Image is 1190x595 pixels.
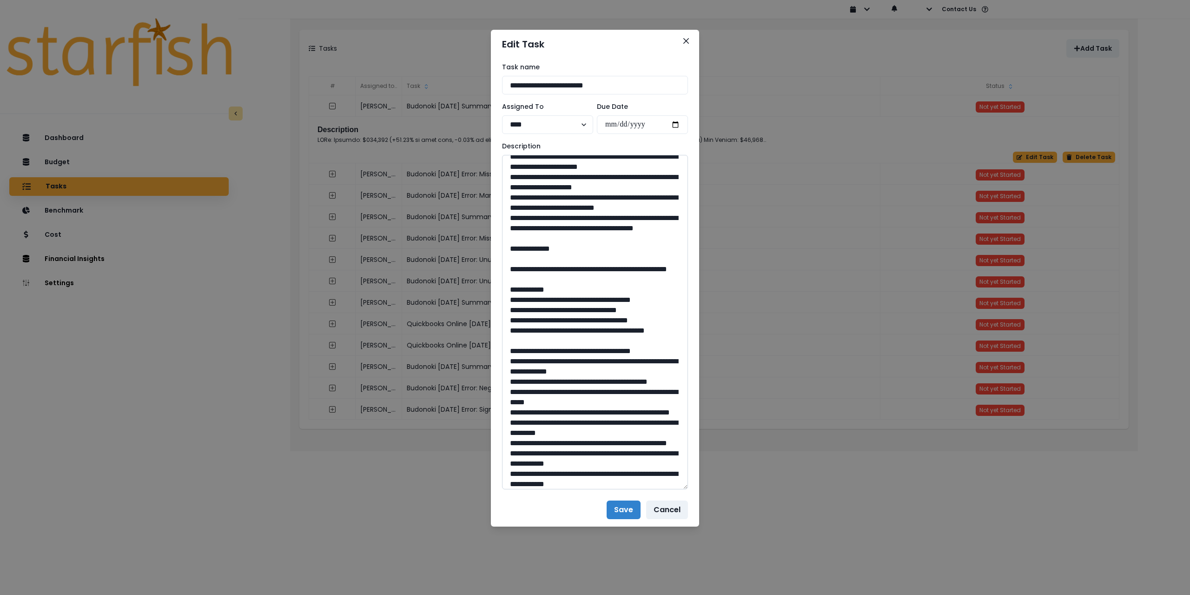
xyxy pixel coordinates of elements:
[491,30,699,59] header: Edit Task
[679,33,694,48] button: Close
[502,102,588,112] label: Assigned To
[502,62,682,72] label: Task name
[597,102,682,112] label: Due Date
[502,141,682,151] label: Description
[607,501,641,519] button: Save
[646,501,688,519] button: Cancel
